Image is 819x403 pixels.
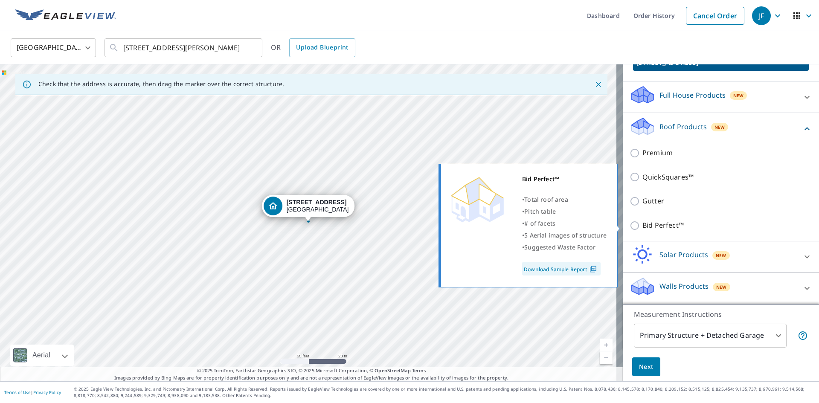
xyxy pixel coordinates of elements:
span: Suggested Waste Factor [524,243,595,251]
span: Upload Blueprint [296,42,348,53]
div: Dropped pin, building 1, Residential property, 107 Westview Dr Lincoln University, PA 19352 [262,195,355,221]
span: © 2025 TomTom, Earthstar Geographics SIO, © 2025 Microsoft Corporation, © [197,367,426,374]
div: Bid Perfect™ [522,173,607,185]
p: Check that the address is accurate, then drag the marker over the correct structure. [38,80,284,88]
span: Next [639,362,653,372]
div: Solar ProductsNew [630,245,812,269]
p: | [4,390,61,395]
span: 5 Aerial images of structure [524,231,607,239]
div: • [522,241,607,253]
span: Pitch table [524,207,556,215]
p: Premium [642,148,673,158]
div: Aerial [30,345,53,366]
p: Bid Perfect™ [642,220,684,231]
p: Measurement Instructions [634,309,808,319]
button: Next [632,357,660,377]
p: QuickSquares™ [642,172,694,183]
img: Pdf Icon [587,265,599,273]
p: Walls Products [659,281,709,291]
a: Current Level 19, Zoom In [600,339,613,351]
div: Roof ProductsNew [630,116,812,141]
p: Roof Products [659,122,707,132]
span: Total roof area [524,195,568,203]
a: Current Level 19, Zoom Out [600,351,613,364]
div: Walls ProductsNew [630,276,812,301]
span: # of facets [524,219,555,227]
div: • [522,194,607,206]
div: OR [271,38,355,57]
span: New [733,92,744,99]
img: Premium [447,173,507,224]
span: Your report will include the primary structure and a detached garage if one exists. [798,331,808,341]
div: Full House ProductsNew [630,85,812,109]
span: New [714,124,725,130]
div: [GEOGRAPHIC_DATA] [11,36,96,60]
a: Cancel Order [686,7,744,25]
div: JF [752,6,771,25]
div: [GEOGRAPHIC_DATA] [287,199,349,213]
strong: [STREET_ADDRESS] [287,199,347,206]
button: Close [593,79,604,90]
a: Terms [412,367,426,374]
span: New [716,252,726,259]
a: Privacy Policy [33,389,61,395]
div: • [522,217,607,229]
div: Aerial [10,345,74,366]
input: Search by address or latitude-longitude [123,36,245,60]
p: Solar Products [659,249,708,260]
a: Upload Blueprint [289,38,355,57]
p: Gutter [642,196,664,206]
div: • [522,206,607,217]
p: © 2025 Eagle View Technologies, Inc. and Pictometry International Corp. All Rights Reserved. Repo... [74,386,815,399]
span: New [716,284,727,290]
a: Download Sample Report [522,262,601,275]
div: • [522,229,607,241]
a: Terms of Use [4,389,31,395]
a: OpenStreetMap [375,367,410,374]
div: Primary Structure + Detached Garage [634,324,787,348]
p: Full House Products [659,90,726,100]
img: EV Logo [15,9,116,22]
